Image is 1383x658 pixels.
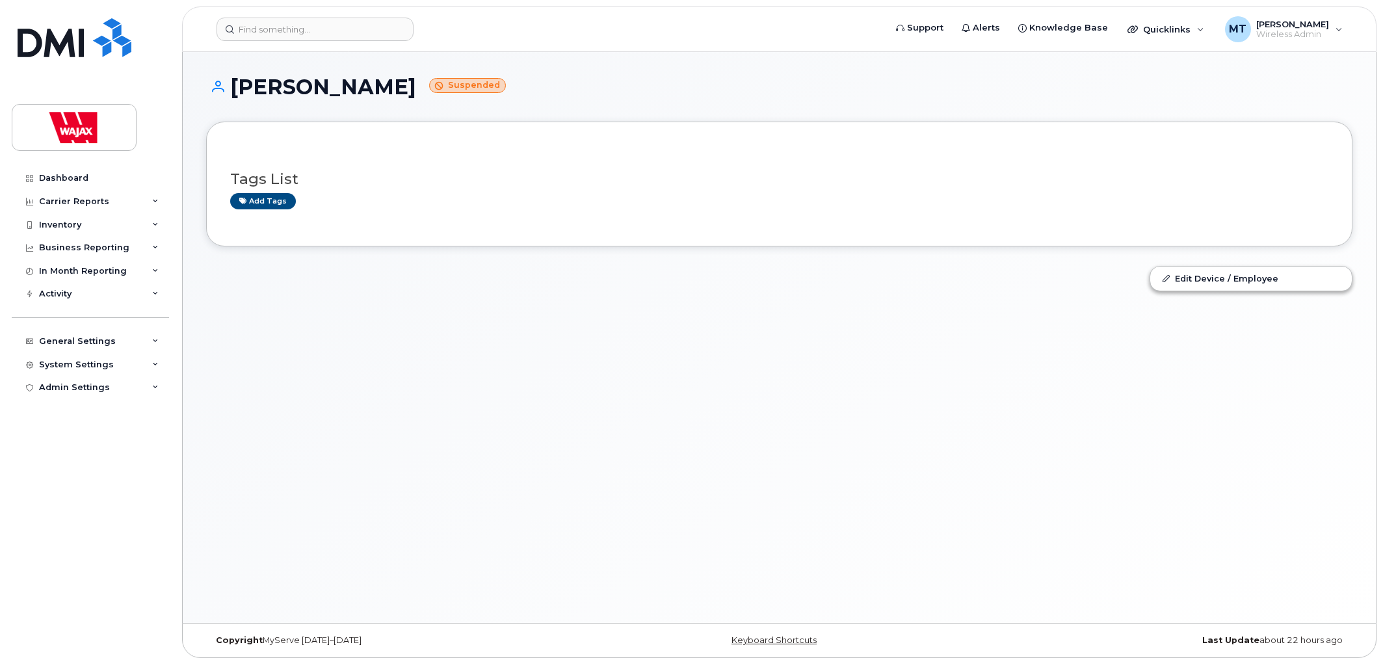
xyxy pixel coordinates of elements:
strong: Copyright [216,635,263,645]
a: Add tags [230,193,296,209]
strong: Last Update [1202,635,1259,645]
a: Keyboard Shortcuts [731,635,817,645]
a: Edit Device / Employee [1150,267,1352,290]
div: about 22 hours ago [970,635,1352,646]
h1: [PERSON_NAME] [206,75,1352,98]
small: Suspended [429,78,506,93]
h3: Tags List [230,171,1328,187]
div: MyServe [DATE]–[DATE] [206,635,588,646]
